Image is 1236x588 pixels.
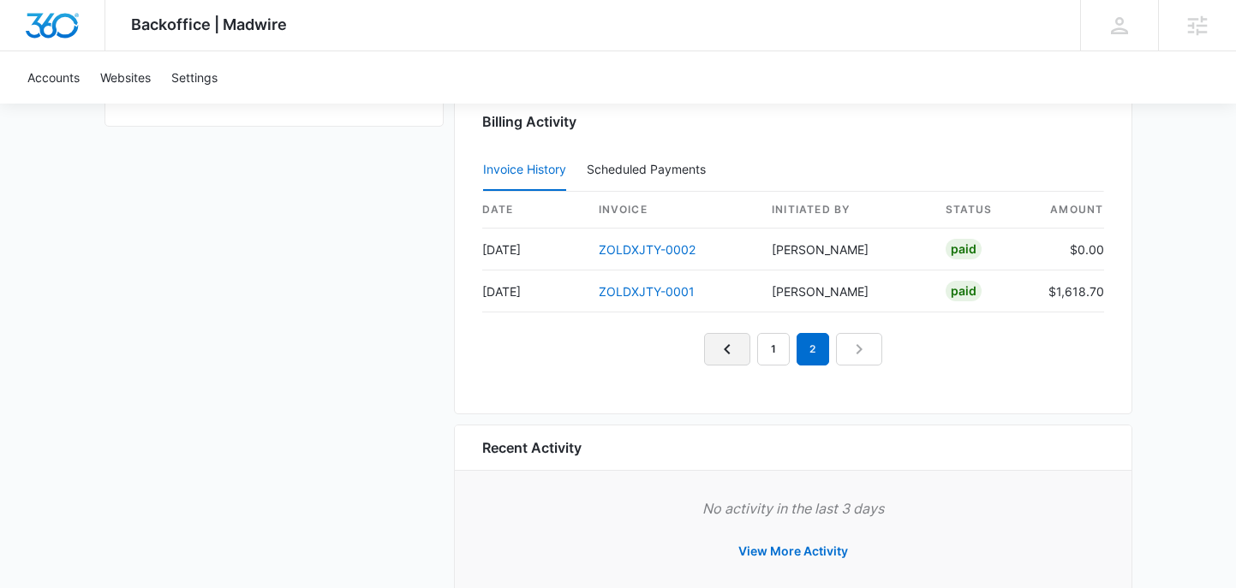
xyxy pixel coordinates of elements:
[599,284,695,299] a: ZOLDXJTY-0001
[704,333,750,365] a: Previous Page
[65,101,153,112] div: Domain Overview
[482,229,585,270] td: [DATE]
[189,101,289,112] div: Keywords by Traffic
[131,15,287,33] span: Backoffice | Madwire
[27,27,41,41] img: logo_orange.svg
[48,27,84,41] div: v 4.0.25
[482,270,585,312] td: [DATE]
[170,99,184,113] img: tab_keywords_by_traffic_grey.svg
[45,45,188,58] div: Domain: [DOMAIN_NAME]
[757,333,790,365] a: Page 1
[1035,192,1104,229] th: amount
[482,111,1104,132] h3: Billing Activity
[90,51,161,104] a: Websites
[1035,270,1104,312] td: $1,618.70
[704,333,882,365] nav: Pagination
[482,192,585,229] th: date
[946,281,982,301] div: Paid
[483,150,566,191] button: Invoice History
[587,163,713,175] div: Scheduled Payments
[161,51,228,104] a: Settings
[758,270,932,312] td: [PERSON_NAME]
[585,192,759,229] th: invoice
[1035,229,1104,270] td: $0.00
[932,192,1035,229] th: status
[599,242,696,257] a: ZOLDXJTY-0002
[797,333,829,365] em: 2
[758,229,932,270] td: [PERSON_NAME]
[482,437,582,458] h6: Recent Activity
[482,498,1104,519] p: No activity in the last 3 days
[721,531,865,572] button: View More Activity
[27,45,41,58] img: website_grey.svg
[17,51,90,104] a: Accounts
[946,239,982,259] div: Paid
[758,192,932,229] th: Initiated By
[46,99,60,113] img: tab_domain_overview_orange.svg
